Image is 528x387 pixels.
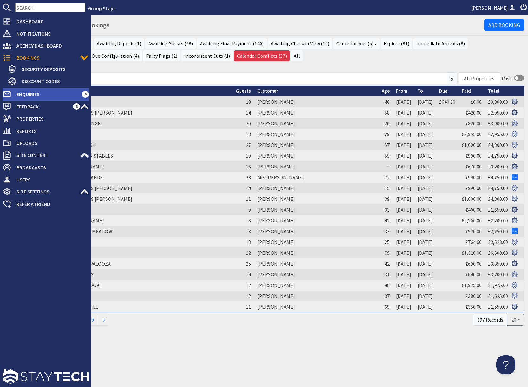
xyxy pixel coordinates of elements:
[414,258,436,269] td: [DATE]
[234,50,290,61] a: Calendar Conflicts (37)
[254,215,379,226] td: [PERSON_NAME]
[246,250,251,256] span: 22
[246,153,251,159] span: 19
[3,29,89,39] a: Notifications
[379,204,393,215] td: 33
[379,118,393,129] td: 26
[484,19,524,31] a: Add Booking
[393,183,414,193] td: [DATE]
[393,129,414,140] td: [DATE]
[462,196,482,202] a: £1,000.00
[248,217,251,224] span: 8
[511,99,518,105] img: Referer: Group Stays
[393,258,414,269] td: [DATE]
[379,193,393,204] td: 39
[379,150,393,161] td: 59
[511,282,518,288] img: Referer: Group Stays
[473,314,507,326] div: 197 Records
[254,237,379,247] td: [PERSON_NAME]
[488,120,508,127] a: £3,900.00
[511,131,518,137] img: Referer: Group Stays
[254,204,379,215] td: [PERSON_NAME]
[11,114,89,124] span: Properties
[511,185,518,191] img: Referer: Group Stays
[3,187,89,197] a: Site Settings
[414,172,436,183] td: [DATE]
[439,99,455,105] a: £640.00
[379,107,393,118] td: 58
[393,204,414,215] td: [DATE]
[465,120,482,127] a: £820.00
[3,16,89,26] a: Dashboard
[379,269,393,280] td: 31
[254,172,379,183] td: Mrs [PERSON_NAME]
[3,89,89,99] a: Enquiries 6
[381,38,412,49] a: Expired (81)
[414,291,436,301] td: [DATE]
[511,239,518,245] img: Referer: Group Stays
[333,38,379,49] a: Cancellations (5)
[465,109,482,116] a: £420.00
[197,38,267,49] a: Awaiting Final Payment (140)
[11,89,82,99] span: Enquiries
[379,172,393,183] td: 72
[488,99,508,105] a: £3,000.00
[414,129,436,140] td: [DATE]
[3,199,89,209] a: Refer a Friend
[436,86,459,96] th: Due
[393,150,414,161] td: [DATE]
[393,226,414,237] td: [DATE]
[379,258,393,269] td: 42
[236,88,251,94] a: Guests
[11,102,73,112] span: Feedback
[11,162,89,173] span: Broadcasts
[393,301,414,312] td: [DATE]
[11,29,89,39] span: Notifications
[379,129,393,140] td: 29
[414,301,436,312] td: [DATE]
[462,282,482,288] a: £1,975.00
[11,138,89,148] span: Uploads
[488,304,508,310] a: £1,550.00
[462,250,482,256] a: £1,310.00
[379,140,393,150] td: 57
[488,109,508,116] a: £2,050.00
[246,99,251,105] span: 19
[73,103,80,110] span: 6
[414,247,436,258] td: [DATE]
[511,196,518,202] img: Referer: Group Stays
[379,237,393,247] td: 25
[414,118,436,129] td: [DATE]
[393,118,414,129] td: [DATE]
[488,131,508,137] a: £2,955.00
[414,150,436,161] td: [DATE]
[511,153,518,159] img: Referer: Group Stays
[8,64,89,74] a: Security Deposits
[246,196,251,202] span: 11
[11,53,80,63] span: Bookings
[465,207,482,213] a: £400.00
[393,247,414,258] td: [DATE]
[414,140,436,150] td: [DATE]
[465,153,482,159] a: £990.00
[382,88,390,94] a: Age
[66,196,132,202] a: WHIMBRELS [PERSON_NAME]
[3,126,89,136] a: Reports
[257,88,278,94] a: Customer
[19,72,447,84] input: Search...
[11,16,89,26] span: Dashboard
[254,269,379,280] td: [PERSON_NAME]
[462,142,482,148] a: £1,000.00
[414,269,436,280] td: [DATE]
[488,163,508,170] a: £3,200.00
[15,3,85,12] input: SEARCH
[465,185,482,191] a: £990.00
[254,161,379,172] td: [PERSON_NAME]
[254,301,379,312] td: [PERSON_NAME]
[414,96,436,107] td: [DATE]
[393,96,414,107] td: [DATE]
[465,239,482,245] a: £764.60
[507,314,524,326] button: 20
[488,282,508,288] a: £1,975.00
[413,38,468,49] a: Immediate Arrivals (8)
